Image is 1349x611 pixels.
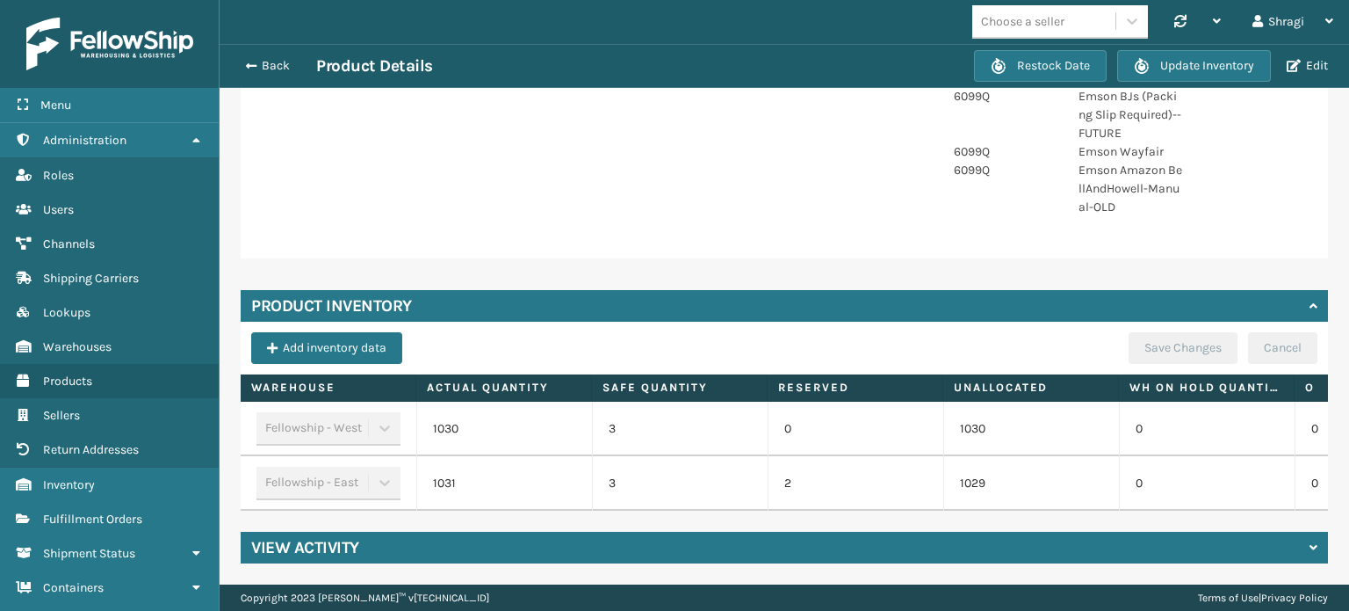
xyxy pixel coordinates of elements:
div: | [1198,585,1328,611]
p: 6099Q [954,142,1057,161]
button: Edit [1281,58,1333,74]
p: 0 [784,420,927,438]
p: 2 [784,475,927,492]
button: Back [235,58,316,74]
h4: View Activity [251,537,359,558]
td: 3 [592,456,768,511]
p: Emson Amazon BellAndHowell-Manual-OLD [1078,161,1182,216]
td: 1029 [943,456,1119,511]
p: Emson Wayfair [1078,142,1182,161]
button: Save Changes [1129,332,1237,364]
a: Terms of Use [1198,592,1259,604]
label: Actual Quantity [427,380,581,396]
label: Unallocated [954,380,1107,396]
img: logo [26,18,193,70]
span: Shipment Status [43,546,135,561]
a: Privacy Policy [1261,592,1328,604]
label: Safe Quantity [602,380,756,396]
td: 0 [1119,402,1295,456]
span: Inventory [43,477,95,492]
span: Warehouses [43,339,112,354]
label: WH On hold quantity [1129,380,1283,396]
span: Users [43,202,74,217]
p: Emson BJs (Packing Slip Required)--FUTURE [1078,87,1182,142]
td: 0 [1119,456,1295,511]
div: Choose a seller [981,12,1064,31]
span: Lookups [43,305,90,320]
button: Restock Date [974,50,1107,82]
span: Containers [43,580,104,595]
span: Menu [40,98,71,113]
td: 3 [592,402,768,456]
td: 1030 [416,402,592,456]
label: Warehouse [251,380,405,396]
button: Add inventory data [251,332,402,364]
td: 1030 [943,402,1119,456]
h3: Product Details [316,55,433,76]
span: Return Addresses [43,442,139,457]
p: Copyright 2023 [PERSON_NAME]™ v [TECHNICAL_ID] [241,585,489,611]
span: Roles [43,168,74,183]
span: Channels [43,236,95,251]
span: Shipping Carriers [43,271,139,286]
span: Sellers [43,408,80,423]
button: Cancel [1248,332,1317,364]
h4: Product Inventory [251,295,412,316]
td: 1031 [416,456,592,511]
span: Products [43,374,92,389]
span: Administration [43,133,126,148]
button: Update Inventory [1117,50,1271,82]
p: 6099Q [954,87,1057,105]
span: Fulfillment Orders [43,512,142,527]
label: Reserved [778,380,932,396]
p: 6099Q [954,161,1057,179]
